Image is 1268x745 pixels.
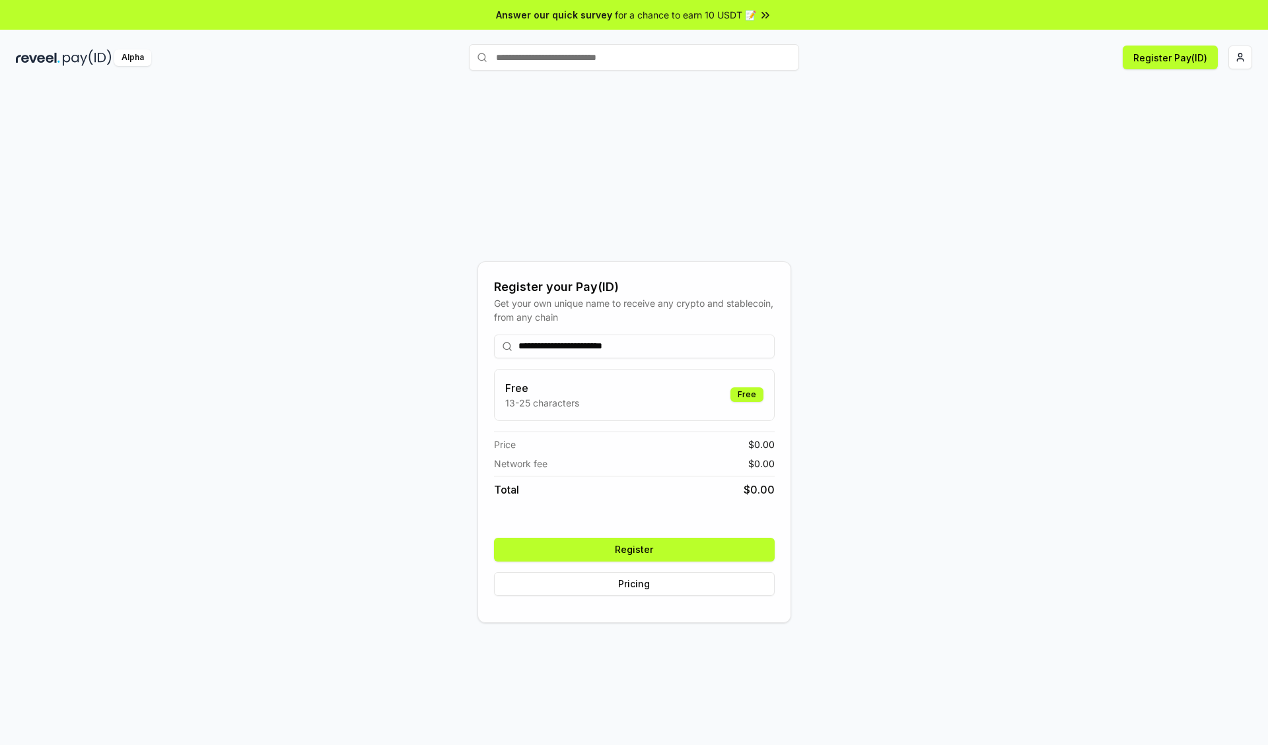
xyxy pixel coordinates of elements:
[494,457,547,470] span: Network fee
[744,482,775,498] span: $ 0.00
[496,8,612,22] span: Answer our quick survey
[494,482,519,498] span: Total
[494,278,775,296] div: Register your Pay(ID)
[1123,46,1218,69] button: Register Pay(ID)
[494,296,775,324] div: Get your own unique name to receive any crypto and stablecoin, from any chain
[494,572,775,596] button: Pricing
[615,8,756,22] span: for a chance to earn 10 USDT 📝
[730,387,763,402] div: Free
[505,380,579,396] h3: Free
[505,396,579,410] p: 13-25 characters
[114,49,151,66] div: Alpha
[63,49,112,66] img: pay_id
[494,538,775,562] button: Register
[494,437,516,451] span: Price
[748,437,775,451] span: $ 0.00
[16,49,60,66] img: reveel_dark
[748,457,775,470] span: $ 0.00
